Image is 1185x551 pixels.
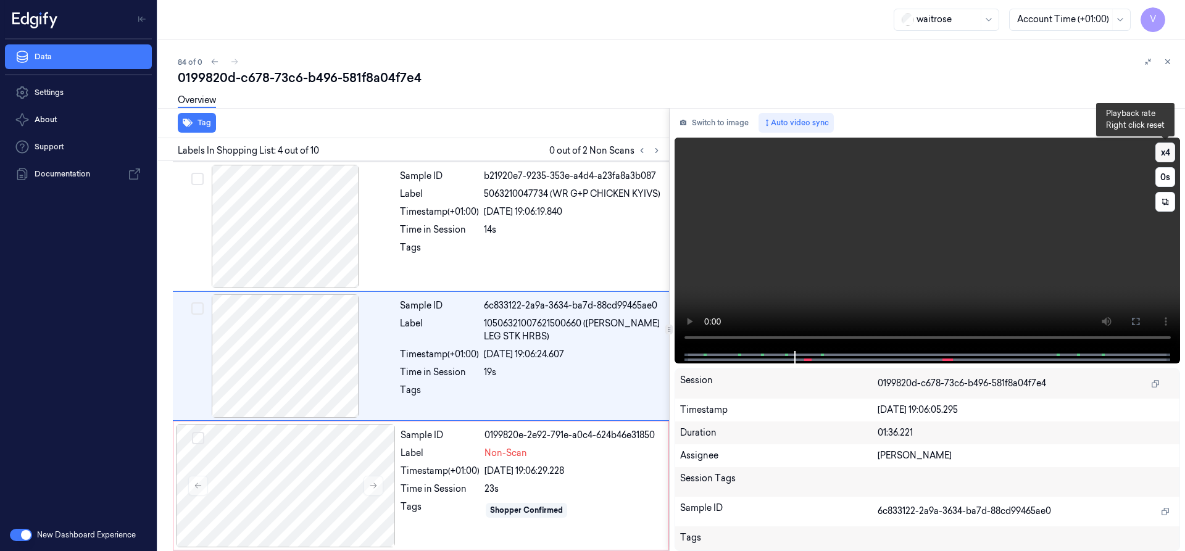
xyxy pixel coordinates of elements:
[1141,7,1165,32] button: V
[484,188,660,201] span: 5063210047734 (WR G+P CHICKEN KYIVS)
[680,374,878,394] div: Session
[400,299,479,312] div: Sample ID
[401,483,480,495] div: Time in Session
[401,500,480,520] div: Tags
[878,426,1175,439] div: 01:36.221
[5,162,152,186] a: Documentation
[484,366,662,379] div: 19s
[400,223,479,236] div: Time in Session
[178,144,319,157] span: Labels In Shopping List: 4 out of 10
[549,143,664,158] span: 0 out of 2 Non Scans
[401,447,480,460] div: Label
[878,449,1175,462] div: [PERSON_NAME]
[680,531,878,551] div: Tags
[178,113,216,133] button: Tag
[484,348,662,361] div: [DATE] 19:06:24.607
[400,170,479,183] div: Sample ID
[680,426,878,439] div: Duration
[192,432,204,444] button: Select row
[490,505,563,516] div: Shopper Confirmed
[484,317,662,343] span: 10506321007621500660 ([PERSON_NAME] LEG STK HRBS)
[484,205,662,218] div: [DATE] 19:06:19.840
[132,9,152,29] button: Toggle Navigation
[400,366,479,379] div: Time in Session
[401,465,480,478] div: Timestamp (+01:00)
[5,44,152,69] a: Data
[878,377,1046,390] span: 0199820d-c678-73c6-b496-581f8a04f7e4
[5,135,152,159] a: Support
[178,57,202,67] span: 84 of 0
[1155,143,1175,162] button: x4
[400,317,479,343] div: Label
[484,170,662,183] div: b21920e7-9235-353e-a4d4-a23fa8a3b087
[1155,167,1175,187] button: 0s
[400,348,479,361] div: Timestamp (+01:00)
[680,404,878,416] div: Timestamp
[400,188,479,201] div: Label
[178,94,216,108] a: Overview
[178,69,1175,86] div: 0199820d-c678-73c6-b496-581f8a04f7e4
[878,404,1175,416] div: [DATE] 19:06:05.295
[484,483,661,495] div: 23s
[759,113,834,133] button: Auto video sync
[484,447,527,460] span: Non-Scan
[680,472,878,492] div: Session Tags
[400,241,479,261] div: Tags
[680,449,878,462] div: Assignee
[484,299,662,312] div: 6c833122-2a9a-3634-ba7d-88cd99465ae0
[400,384,479,404] div: Tags
[680,502,878,521] div: Sample ID
[484,223,662,236] div: 14s
[675,113,754,133] button: Switch to image
[484,429,661,442] div: 0199820e-2e92-791e-a0c4-624b46e31850
[191,173,204,185] button: Select row
[400,205,479,218] div: Timestamp (+01:00)
[5,107,152,132] button: About
[484,465,661,478] div: [DATE] 19:06:29.228
[5,80,152,105] a: Settings
[401,429,480,442] div: Sample ID
[878,505,1051,518] span: 6c833122-2a9a-3634-ba7d-88cd99465ae0
[191,302,204,315] button: Select row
